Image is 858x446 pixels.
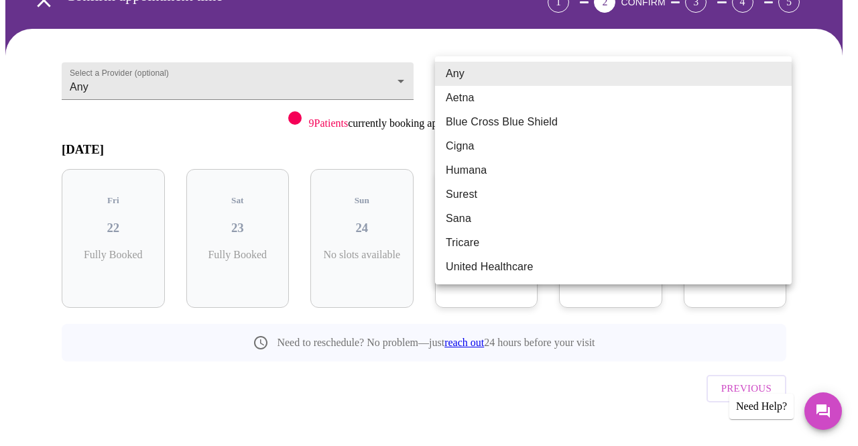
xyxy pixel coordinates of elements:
li: Sana [435,207,792,231]
li: Aetna [435,86,792,110]
li: Surest [435,182,792,207]
li: Cigna [435,134,792,158]
li: Blue Cross Blue Shield [435,110,792,134]
li: Any [435,62,792,86]
li: Humana [435,158,792,182]
li: United Healthcare [435,255,792,279]
li: Tricare [435,231,792,255]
